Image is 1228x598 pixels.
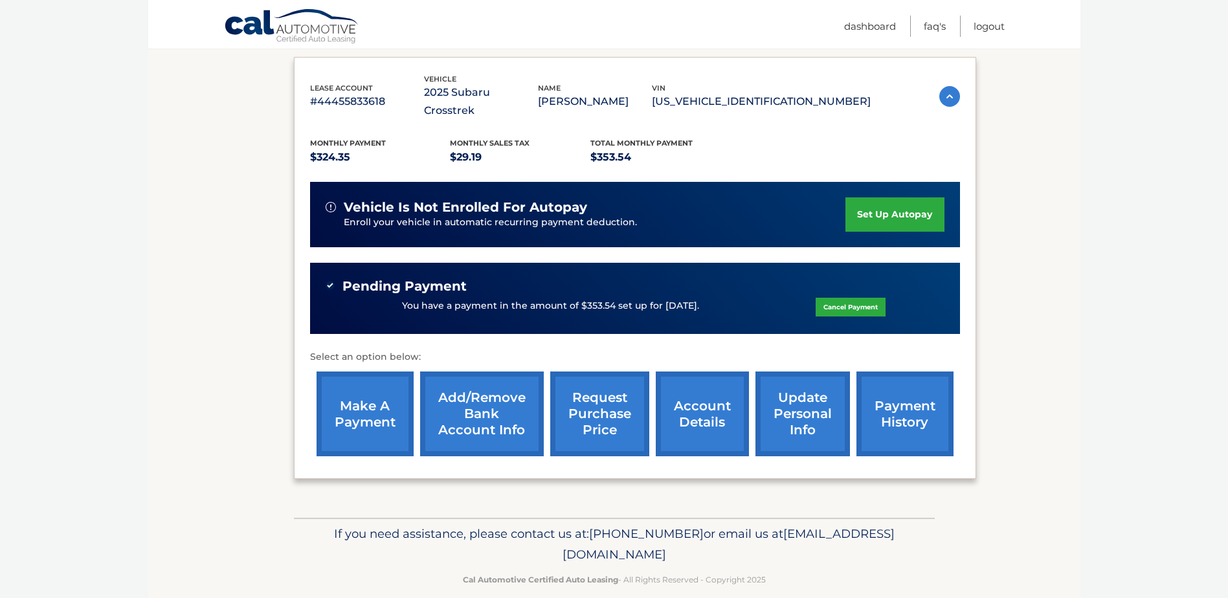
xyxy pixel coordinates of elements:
[310,83,373,93] span: lease account
[450,138,530,148] span: Monthly sales Tax
[856,371,954,456] a: payment history
[816,298,886,316] a: Cancel Payment
[563,526,895,562] span: [EMAIL_ADDRESS][DOMAIN_NAME]
[844,16,896,37] a: Dashboard
[656,371,749,456] a: account details
[538,83,561,93] span: name
[550,371,649,456] a: request purchase price
[302,573,926,586] p: - All Rights Reserved - Copyright 2025
[302,524,926,565] p: If you need assistance, please contact us at: or email us at
[342,278,467,294] span: Pending Payment
[590,138,693,148] span: Total Monthly Payment
[974,16,1005,37] a: Logout
[424,74,456,83] span: vehicle
[755,371,850,456] a: update personal info
[326,281,335,290] img: check-green.svg
[344,216,846,230] p: Enroll your vehicle in automatic recurring payment deduction.
[538,93,652,111] p: [PERSON_NAME]
[652,93,871,111] p: [US_VEHICLE_IDENTIFICATION_NUMBER]
[450,148,590,166] p: $29.19
[924,16,946,37] a: FAQ's
[310,93,424,111] p: #44455833618
[317,371,414,456] a: make a payment
[652,83,665,93] span: vin
[424,83,538,120] p: 2025 Subaru Crosstrek
[310,349,960,365] p: Select an option below:
[310,138,386,148] span: Monthly Payment
[845,197,944,232] a: set up autopay
[344,199,587,216] span: vehicle is not enrolled for autopay
[590,148,731,166] p: $353.54
[939,86,960,107] img: accordion-active.svg
[326,202,336,212] img: alert-white.svg
[420,371,544,456] a: Add/Remove bank account info
[310,148,451,166] p: $324.35
[589,526,704,541] span: [PHONE_NUMBER]
[402,299,699,313] p: You have a payment in the amount of $353.54 set up for [DATE].
[463,575,618,584] strong: Cal Automotive Certified Auto Leasing
[224,8,360,46] a: Cal Automotive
